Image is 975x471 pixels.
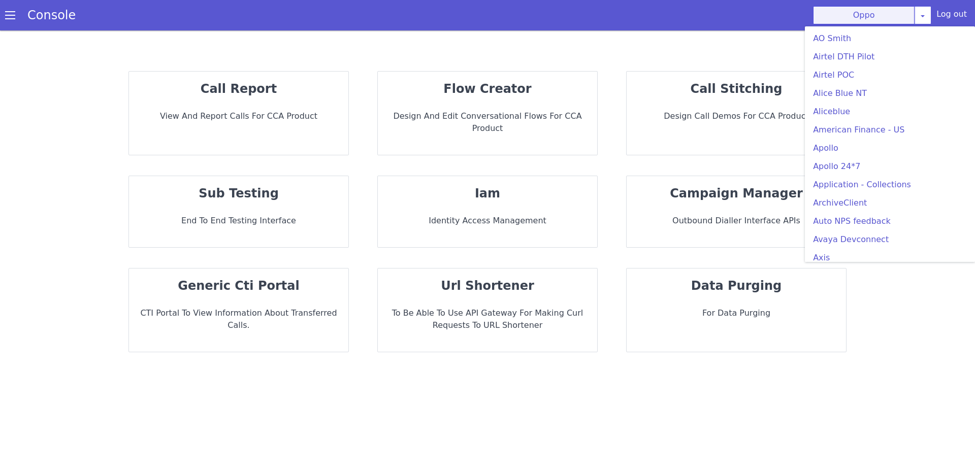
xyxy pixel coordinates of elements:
strong: generic cti portal [178,279,299,293]
p: Design call demos for CCA Product [635,110,838,122]
p: Identity Access Management [386,215,589,227]
a: ArchiveClient [809,195,971,211]
strong: url shortener [441,279,534,293]
strong: call stitching [691,82,783,96]
strong: call report [201,82,277,96]
a: Console [15,8,88,22]
strong: flow creator [443,82,531,96]
a: Avaya Devconnect [809,231,971,248]
a: Alice Blue NT [809,85,971,102]
div: Log out [936,8,967,24]
a: American Finance - US [809,122,971,138]
a: Application - Collections [809,177,971,193]
a: Apollo [809,140,971,156]
a: Aliceblue [809,104,971,120]
strong: sub testing [199,186,279,200]
button: Oppo [813,6,915,24]
strong: iam [475,186,500,200]
a: AO Smith [809,30,971,47]
a: Apollo 24*7 [809,158,971,175]
a: Axis [809,250,971,266]
a: Airtel POC [809,67,971,83]
p: Design and Edit Conversational flows for CCA Product [386,110,589,134]
a: Auto NPS feedback [809,213,971,229]
p: End to End Testing Interface [137,215,340,227]
strong: campaign manager [670,186,803,200]
p: CTI portal to view information about transferred Calls. [137,307,340,331]
p: Outbound dialler interface APIs [635,215,838,227]
p: To be able to use API Gateway for making curl requests to URL Shortener [386,307,589,331]
p: For data purging [635,307,838,319]
p: View and report calls for CCA Product [137,110,340,122]
strong: data purging [691,279,782,293]
a: Airtel DTH Pilot [809,49,971,65]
